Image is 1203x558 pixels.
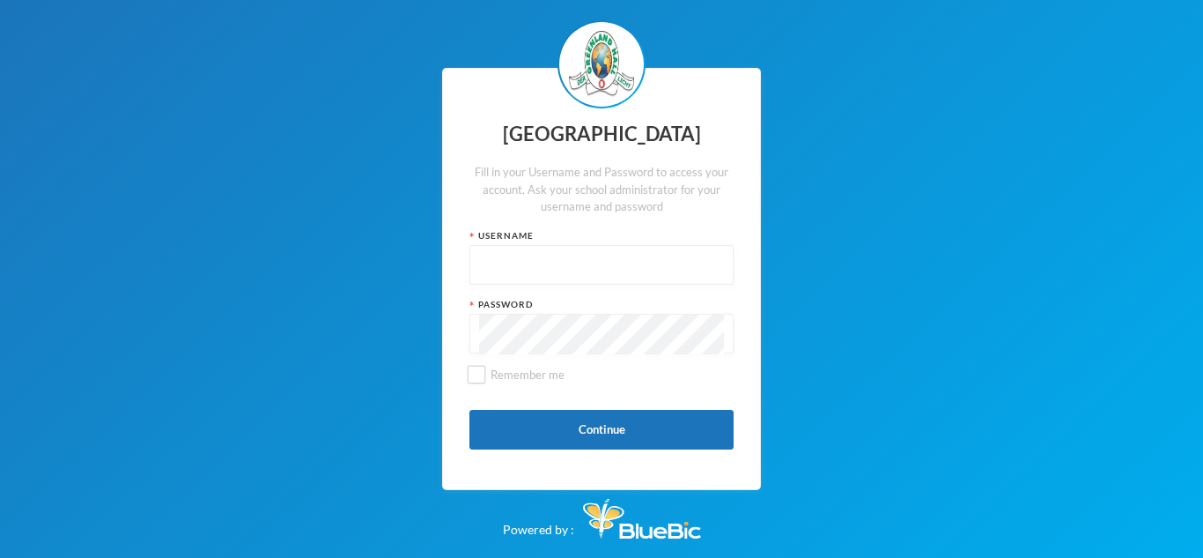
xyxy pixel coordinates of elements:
[483,368,572,382] span: Remember me
[469,164,734,216] div: Fill in your Username and Password to access your account. Ask your school administrator for your...
[583,499,701,539] img: Bluebic
[469,229,734,242] div: Username
[469,298,734,311] div: Password
[469,117,734,152] div: [GEOGRAPHIC_DATA]
[503,490,701,539] div: Powered by :
[469,410,734,450] button: Continue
